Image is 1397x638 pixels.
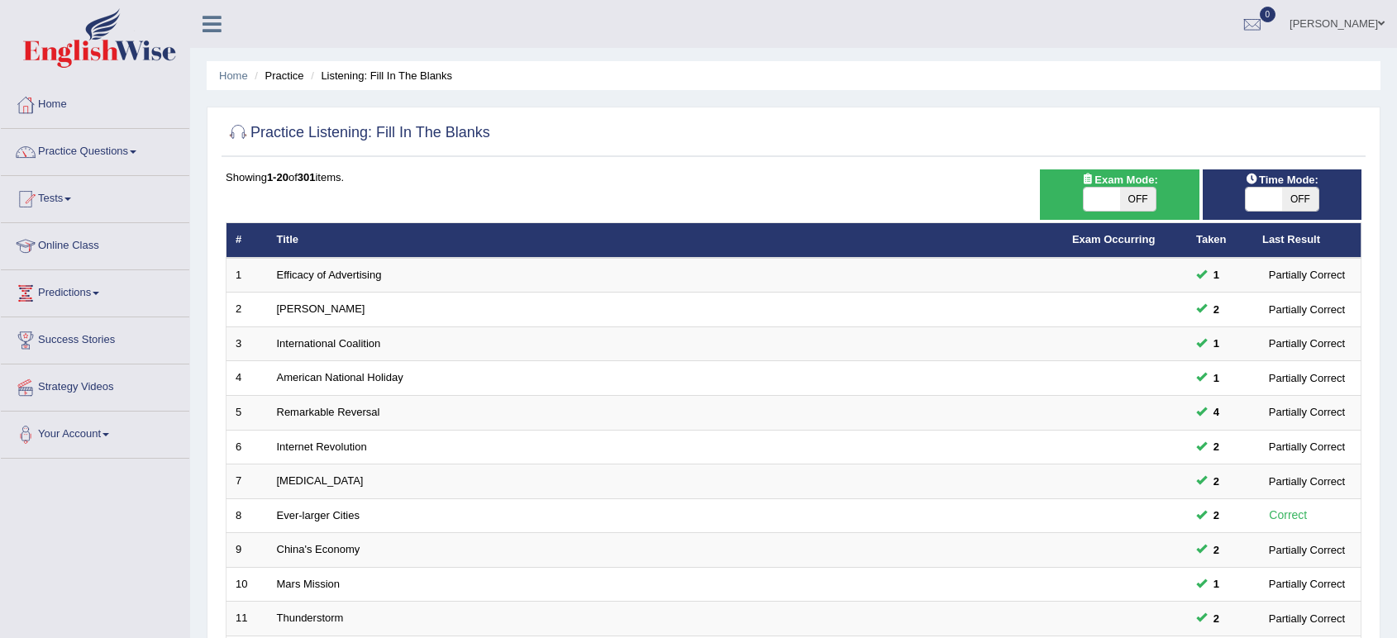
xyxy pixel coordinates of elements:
[1,223,189,264] a: Online Class
[1207,301,1226,318] span: You can still take this question
[1207,575,1226,593] span: You can still take this question
[1072,233,1155,245] a: Exam Occurring
[226,430,268,464] td: 6
[1040,169,1199,220] div: Show exams occurring in exams
[226,533,268,568] td: 9
[226,361,268,396] td: 4
[226,498,268,533] td: 8
[1,364,189,406] a: Strategy Videos
[277,543,360,555] a: China's Economy
[250,68,303,83] li: Practice
[1207,507,1226,524] span: You can still take this question
[277,474,364,487] a: [MEDICAL_DATA]
[226,258,268,293] td: 1
[307,68,452,83] li: Listening: Fill In The Blanks
[1207,335,1226,352] span: You can still take this question
[1207,403,1226,421] span: You can still take this question
[1075,171,1164,188] span: Exam Mode:
[1,270,189,312] a: Predictions
[1120,188,1156,211] span: OFF
[267,171,288,183] b: 1-20
[277,269,382,281] a: Efficacy of Advertising
[1,129,189,170] a: Practice Questions
[1207,473,1226,490] span: You can still take this question
[1207,266,1226,283] span: You can still take this question
[1,82,189,123] a: Home
[226,567,268,602] td: 10
[1262,301,1352,318] div: Partially Correct
[1262,369,1352,387] div: Partially Correct
[226,396,268,431] td: 5
[277,406,380,418] a: Remarkable Reversal
[277,509,360,521] a: Ever-larger Cities
[1253,223,1361,258] th: Last Result
[277,371,403,383] a: American National Holiday
[226,464,268,499] td: 7
[277,612,344,624] a: Thunderstorm
[1262,610,1352,627] div: Partially Correct
[1207,369,1226,387] span: You can still take this question
[219,69,248,82] a: Home
[1207,541,1226,559] span: You can still take this question
[1262,438,1352,455] div: Partially Correct
[226,121,490,145] h2: Practice Listening: Fill In The Blanks
[298,171,316,183] b: 301
[277,578,341,590] a: Mars Mission
[277,337,381,350] a: International Coalition
[226,169,1361,185] div: Showing of items.
[1262,335,1352,352] div: Partially Correct
[1,412,189,453] a: Your Account
[1239,171,1325,188] span: Time Mode:
[1282,188,1318,211] span: OFF
[226,602,268,636] td: 11
[226,326,268,361] td: 3
[226,223,268,258] th: #
[1207,610,1226,627] span: You can still take this question
[277,302,365,315] a: [PERSON_NAME]
[1262,403,1352,421] div: Partially Correct
[1,176,189,217] a: Tests
[1262,266,1352,283] div: Partially Correct
[1260,7,1276,22] span: 0
[1262,575,1352,593] div: Partially Correct
[1262,541,1352,559] div: Partially Correct
[1262,473,1352,490] div: Partially Correct
[226,293,268,327] td: 2
[1207,438,1226,455] span: You can still take this question
[1,317,189,359] a: Success Stories
[1187,223,1253,258] th: Taken
[268,223,1063,258] th: Title
[1262,506,1314,525] div: Correct
[277,440,367,453] a: Internet Revolution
